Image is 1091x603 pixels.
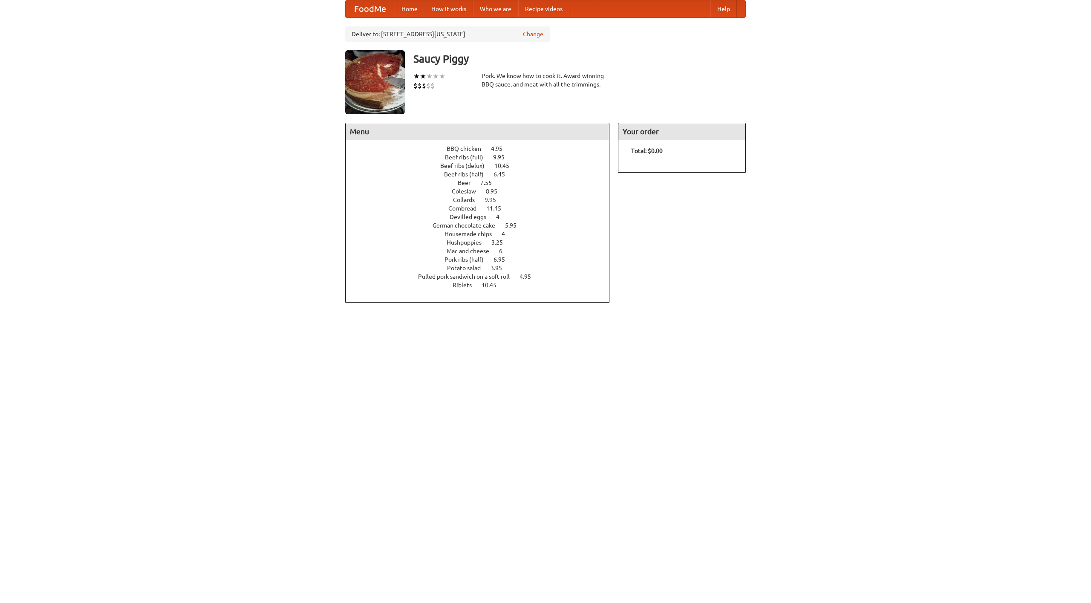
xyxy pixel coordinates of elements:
a: Help [710,0,737,17]
h4: Menu [346,123,609,140]
a: Beer 7.55 [458,179,508,186]
a: Pork ribs (half) 6.95 [444,256,521,263]
h3: Saucy Piggy [413,50,746,67]
a: Coleslaw 8.95 [452,188,513,195]
span: Potato salad [447,265,489,271]
a: How it works [424,0,473,17]
span: 10.45 [494,162,518,169]
span: Beef ribs (half) [444,171,492,178]
li: ★ [433,72,439,81]
li: $ [422,81,426,90]
a: Pulled pork sandwich on a soft roll 4.95 [418,273,547,280]
a: Beef ribs (delux) 10.45 [440,162,525,169]
a: Recipe videos [518,0,569,17]
span: Pulled pork sandwich on a soft roll [418,273,518,280]
span: 4 [496,214,508,220]
span: Coleslaw [452,188,485,195]
a: Change [523,30,543,38]
a: German chocolate cake 5.95 [433,222,532,229]
li: ★ [426,72,433,81]
li: ★ [420,72,426,81]
span: 4.95 [520,273,540,280]
span: Pork ribs (half) [444,256,492,263]
span: 8.95 [486,188,506,195]
span: Beef ribs (delux) [440,162,493,169]
a: Hushpuppies 3.25 [447,239,519,246]
li: $ [430,81,435,90]
span: 6.95 [494,256,514,263]
li: $ [426,81,430,90]
span: BBQ chicken [447,145,490,152]
span: 6 [499,248,511,254]
span: Riblets [453,282,480,289]
li: ★ [413,72,420,81]
a: Beef ribs (full) 9.95 [445,154,520,161]
span: Beef ribs (full) [445,154,492,161]
span: 5.95 [505,222,525,229]
b: Total: $0.00 [631,147,663,154]
span: Housemade chips [444,231,500,237]
h4: Your order [618,123,745,140]
a: Devilled eggs 4 [450,214,515,220]
a: Cornbread 11.45 [448,205,517,212]
span: 7.55 [480,179,500,186]
span: 10.45 [482,282,505,289]
a: Who we are [473,0,518,17]
li: $ [413,81,418,90]
span: Mac and cheese [447,248,498,254]
span: 4.95 [491,145,511,152]
a: Potato salad 3.95 [447,265,518,271]
span: German chocolate cake [433,222,504,229]
a: Mac and cheese 6 [447,248,518,254]
img: angular.jpg [345,50,405,114]
li: ★ [439,72,445,81]
a: Housemade chips 4 [444,231,521,237]
a: BBQ chicken 4.95 [447,145,518,152]
a: Beef ribs (half) 6.45 [444,171,521,178]
span: Hushpuppies [447,239,490,246]
a: Home [395,0,424,17]
a: Collards 9.95 [453,196,512,203]
div: Pork. We know how to cook it. Award-winning BBQ sauce, and meat with all the trimmings. [482,72,609,89]
span: Collards [453,196,483,203]
a: Riblets 10.45 [453,282,512,289]
span: 9.95 [485,196,505,203]
span: 9.95 [493,154,513,161]
span: Beer [458,179,479,186]
span: Cornbread [448,205,485,212]
li: $ [418,81,422,90]
span: 3.25 [491,239,511,246]
div: Deliver to: [STREET_ADDRESS][US_STATE] [345,26,550,42]
a: FoodMe [346,0,395,17]
span: 4 [502,231,514,237]
span: Devilled eggs [450,214,495,220]
span: 11.45 [486,205,510,212]
span: 6.45 [494,171,514,178]
span: 3.95 [491,265,511,271]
